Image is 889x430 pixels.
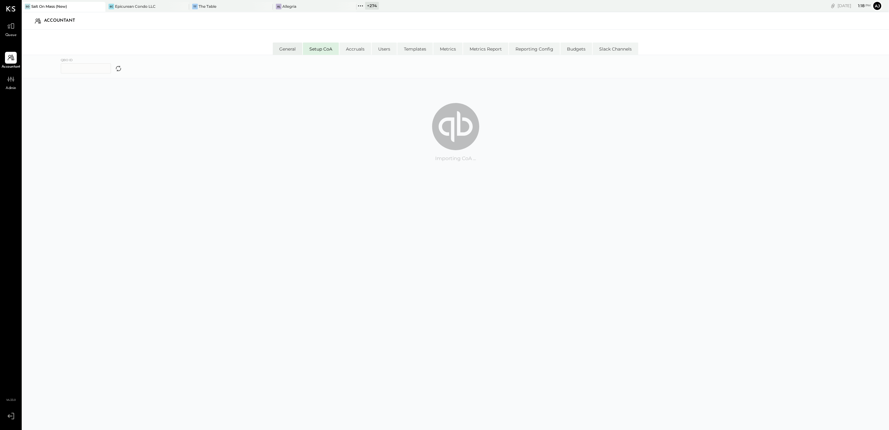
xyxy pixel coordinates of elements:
div: TT [192,4,198,9]
li: Accruals [339,43,371,55]
div: Al [276,4,281,9]
button: Aj [872,1,882,11]
div: + 274 [365,2,379,10]
span: Queue [5,33,17,38]
a: Queue [0,20,21,38]
div: SO [25,4,30,9]
li: Slack Channels [593,43,638,55]
div: [DATE] [838,3,871,9]
div: Accountant [44,16,81,26]
div: Salt On Mass (New) [31,4,67,9]
a: Accountant [0,52,21,70]
p: Importing CoA ... [435,155,476,176]
li: Setup CoA [303,43,339,55]
label: QBO ID [61,57,117,63]
span: Admin [6,86,16,91]
div: copy link [830,2,836,9]
li: Reporting Config [509,43,560,55]
span: Accountant [2,64,20,70]
a: Admin [0,73,21,91]
div: EC [108,4,114,9]
div: Epicurean Condo LLC [115,4,156,9]
li: Templates [397,43,433,55]
li: Users [372,43,397,55]
li: General [273,43,302,55]
li: Metrics Report [463,43,508,55]
div: Allegria [282,4,296,9]
div: The Table [199,4,216,9]
li: Metrics [433,43,462,55]
li: Budgets [560,43,592,55]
